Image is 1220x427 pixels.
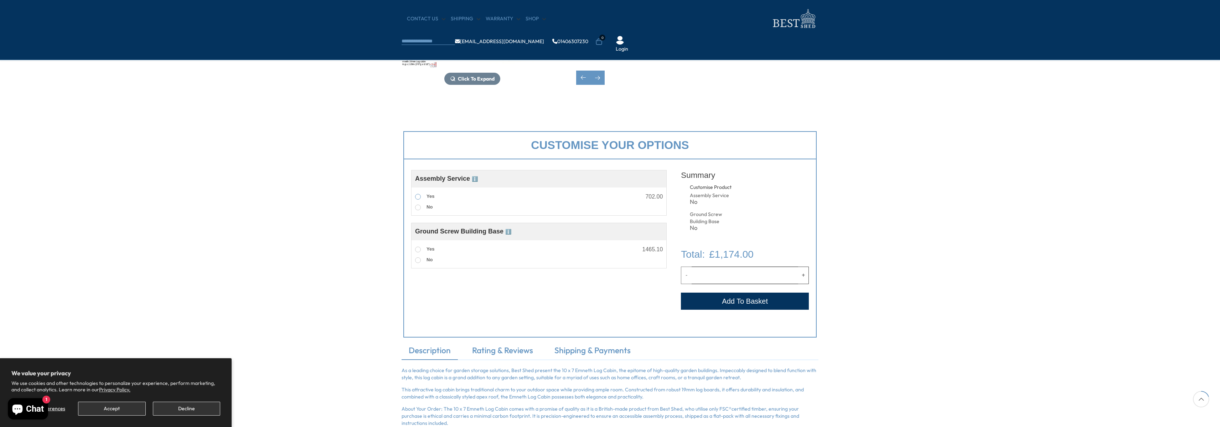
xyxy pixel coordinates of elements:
[690,192,734,199] div: Assembly Service
[709,247,754,262] span: £1,174.00
[78,402,145,416] button: Accept
[642,247,663,252] div: 1465.10
[486,15,520,22] a: Warranty
[427,194,434,199] span: Yes
[798,267,809,284] button: Increase quantity
[403,131,817,159] div: Customise your options
[645,194,663,200] div: 702.00
[11,370,220,377] h2: We value your privacy
[415,228,511,235] span: Ground Screw Building Base
[402,21,436,68] img: 2990g209010gx7Emneth19mmLINEMFT_68e7d8f7-1e53-4ef6-9a58-911b5e10e29c_200x200.jpg
[681,166,809,184] div: Summary
[402,345,458,360] a: Description
[455,39,544,44] a: [EMAIL_ADDRESS][DOMAIN_NAME]
[407,15,445,22] a: CONTACT US
[451,15,480,22] a: Shipping
[402,367,818,381] p: As a leading choice for garden storage solutions, Best Shed present the 10 x 7 Emneth Log Cabin, ...
[729,406,732,412] span: ®
[427,204,433,210] span: No
[690,211,734,225] div: Ground Screw Building Base
[465,345,540,360] a: Rating & Reviews
[99,386,130,393] a: Privacy Policy.
[505,229,511,235] span: ℹ️
[402,386,818,400] p: This attractive log cabin brings traditional charm to your outdoor space while providing ample ro...
[590,71,605,85] div: Next slide
[547,345,638,360] a: Shipping & Payments
[616,46,628,53] a: Login
[427,257,433,262] span: No
[690,199,734,205] div: No
[599,35,605,41] span: 0
[402,20,437,69] div: 4 / 12
[526,15,546,22] a: Shop
[458,76,495,82] span: Click To Expand
[692,267,798,284] input: Quantity
[576,71,590,85] div: Previous slide
[690,225,734,231] div: No
[690,184,759,191] div: Customise Product
[11,380,220,393] p: We use cookies and other technologies to personalize your experience, perform marketing, and coll...
[595,38,603,45] a: 0
[681,267,692,284] button: Decrease quantity
[402,406,818,427] p: About Your Order: The 10 x 7 Emneth Log Cabin comes with a promise of quality as it is a British-...
[552,39,588,44] a: 01406307230
[444,73,500,85] button: Click To Expand
[472,176,478,182] span: ℹ️
[616,36,624,45] img: User Icon
[6,398,50,421] inbox-online-store-chat: Shopify online store chat
[415,175,478,182] span: Assembly Service
[769,7,818,30] img: logo
[153,402,220,416] button: Decline
[427,246,434,252] span: Yes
